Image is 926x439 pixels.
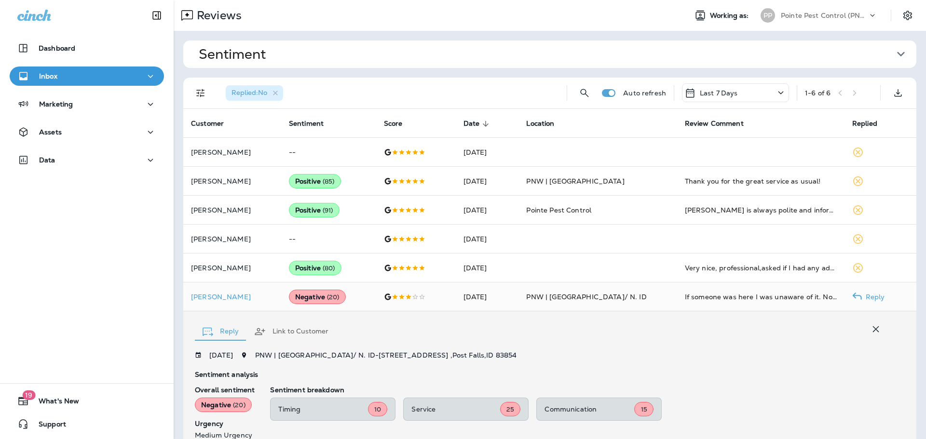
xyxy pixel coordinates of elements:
span: Customer [191,120,224,128]
p: [PERSON_NAME] [191,235,273,243]
div: Very nice, professional,asked if I had any additional problems!! [685,263,837,273]
button: Inbox [10,67,164,86]
span: Support [29,420,66,432]
span: ( 85 ) [323,177,335,186]
p: Data [39,156,55,164]
p: Urgency [195,420,255,427]
td: [DATE] [456,167,519,196]
div: Click to view Customer Drawer [191,293,273,301]
span: Score [384,120,415,128]
p: Communication [545,405,634,413]
div: Thank you for the great service as usual! [685,176,837,186]
button: Sentiment [191,40,924,68]
span: ( 20 ) [233,401,245,409]
span: Score [384,120,403,128]
div: Positive [289,203,340,217]
td: -- [281,225,376,253]
span: What's New [29,397,79,409]
p: Dashboard [39,44,75,52]
div: Positive [289,174,341,188]
span: Replied [852,120,890,128]
p: Sentiment breakdown [270,386,885,394]
p: Marketing [39,100,73,108]
p: Sentiment analysis [195,371,885,378]
button: Export as CSV [888,83,908,103]
p: Medium Urgency [195,431,255,439]
span: Working as: [710,12,751,20]
p: [PERSON_NAME] [191,206,273,214]
h1: Sentiment [199,46,266,62]
button: Assets [10,122,164,142]
p: Timing [278,405,368,413]
button: Reply [195,314,246,349]
p: Inbox [39,72,57,80]
p: Overall sentiment [195,386,255,394]
p: Auto refresh [623,89,666,97]
span: PNW | [GEOGRAPHIC_DATA]/ N. ID [526,293,646,301]
p: [PERSON_NAME] [191,177,273,185]
span: PNW | [GEOGRAPHIC_DATA]/ N. ID - [STREET_ADDRESS] , Post Falls , ID 83854 [255,351,517,359]
p: [PERSON_NAME] [191,264,273,272]
span: ( 20 ) [327,293,340,301]
button: Marketing [10,94,164,114]
td: [DATE] [456,253,519,282]
p: Last 7 Days [700,89,738,97]
span: Review Comment [685,120,756,128]
button: Dashboard [10,39,164,58]
div: Negative [289,290,346,304]
div: If someone was here I was unaware of it. No one knocked to check the inside traps. Or knocked at ... [685,292,837,302]
span: Sentiment [289,120,324,128]
span: ( 91 ) [323,206,333,214]
button: Collapse Sidebar [143,6,170,25]
span: Location [526,120,567,128]
span: Location [526,120,554,128]
td: [DATE] [456,196,519,225]
td: [DATE] [456,225,519,253]
span: Replied : No [231,88,267,97]
button: Link to Customer [246,314,336,349]
button: Support [10,414,164,434]
div: Negative [195,398,252,412]
span: 15 [641,405,647,413]
button: 19What's New [10,391,164,411]
span: 19 [22,390,35,400]
p: Reviews [193,8,242,23]
p: [PERSON_NAME] [191,148,273,156]
div: 1 - 6 of 6 [805,89,831,97]
span: PNW | [GEOGRAPHIC_DATA] [526,177,624,186]
button: Data [10,150,164,170]
span: Replied [852,120,877,128]
div: Levi is always polite and informative about our pest problems. Look forward to seeing him! Highly... [685,205,837,215]
span: 10 [374,405,381,413]
button: Filters [191,83,210,103]
span: Sentiment [289,120,336,128]
span: Pointe Pest Control [526,206,591,214]
td: [DATE] [456,282,519,311]
td: -- [281,138,376,167]
span: Review Comment [685,120,744,128]
div: Replied:No [226,85,283,101]
p: [DATE] [209,351,233,359]
button: Search Reviews [575,83,594,103]
span: Date [463,120,492,128]
div: PP [761,8,775,23]
p: Service [411,405,500,413]
p: [PERSON_NAME] [191,293,273,301]
span: 25 [506,405,514,413]
span: Customer [191,120,236,128]
p: Assets [39,128,62,136]
span: ( 80 ) [323,264,335,272]
span: Date [463,120,480,128]
button: Settings [899,7,916,24]
div: Positive [289,261,341,275]
p: Pointe Pest Control (PNW) [781,12,868,19]
td: [DATE] [456,138,519,167]
p: Reply [862,293,885,301]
